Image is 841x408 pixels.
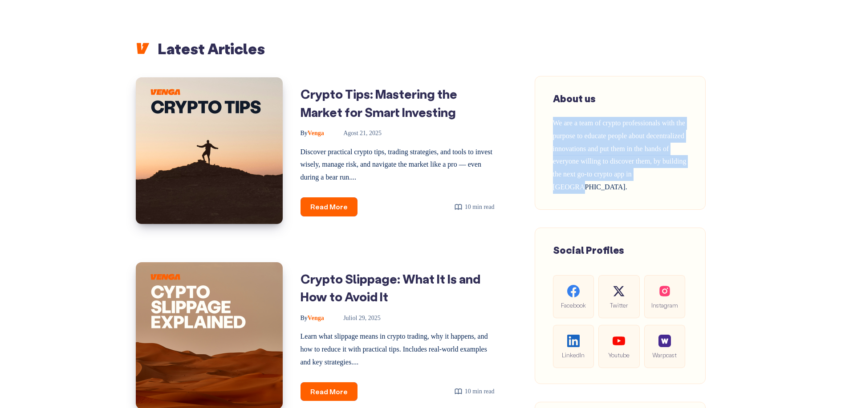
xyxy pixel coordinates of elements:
span: Venga [301,315,324,321]
div: 10 min read [454,386,495,397]
p: Discover practical crypto tips, trading strategies, and tools to invest wisely, manage risk, and ... [301,146,495,184]
span: Youtube [605,350,632,360]
span: Warpcast [651,350,678,360]
time: juliol 29, 2025 [331,315,381,321]
span: By [301,315,308,321]
a: LinkedIn [553,325,594,368]
img: social-linkedin.be646fe421ccab3a2ad91cb58bdc9694.svg [567,335,580,347]
a: ByVenga [301,130,326,136]
a: Crypto Slippage: What It Is and How to Avoid It [301,271,480,305]
a: ByVenga [301,315,326,321]
a: Youtube [598,325,639,368]
img: social-youtube.99db9aba05279f803f3e7a4a838dfb6c.svg [613,335,625,347]
a: Twitter [598,275,639,318]
span: Social Profiles [553,244,624,256]
a: Read More [301,382,358,401]
a: Facebook [553,275,594,318]
img: social-warpcast.e8a23a7ed3178af0345123c41633f860.png [658,335,671,347]
span: LinkedIn [560,350,587,360]
a: Instagram [644,275,685,318]
span: About us [553,92,596,105]
span: We are a team of crypto professionals with the purpose to educate people about decentralized inno... [553,119,687,191]
h2: Latest Articles [136,39,706,58]
p: Learn what slippage means in crypto trading, why it happens, and how to reduce it with practical ... [301,330,495,368]
a: Warpcast [644,325,685,368]
span: Facebook [560,300,587,310]
div: 10 min read [454,201,495,212]
span: Venga [301,130,324,136]
span: Twitter [605,300,632,310]
span: Instagram [651,300,678,310]
time: agost 21, 2025 [331,130,382,136]
img: Image of: Crypto Tips: Mastering the Market for Smart Investing [136,77,283,224]
span: By [301,130,308,136]
a: Read More [301,197,358,216]
a: Crypto Tips: Mastering the Market for Smart Investing [301,86,457,120]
